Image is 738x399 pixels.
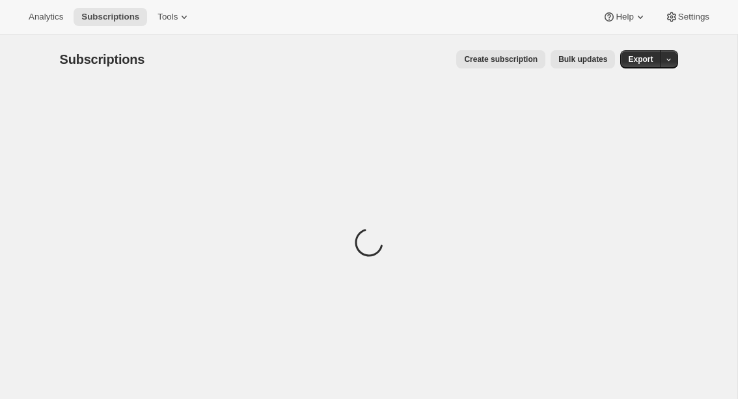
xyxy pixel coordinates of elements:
span: Tools [157,12,178,22]
span: Analytics [29,12,63,22]
button: Settings [657,8,717,26]
button: Analytics [21,8,71,26]
button: Bulk updates [551,50,615,68]
span: Subscriptions [81,12,139,22]
span: Subscriptions [60,52,145,66]
button: Export [620,50,661,68]
button: Tools [150,8,198,26]
span: Settings [678,12,709,22]
button: Create subscription [456,50,545,68]
button: Subscriptions [74,8,147,26]
span: Help [616,12,633,22]
span: Bulk updates [558,54,607,65]
button: Help [595,8,654,26]
span: Export [628,54,653,65]
span: Create subscription [464,54,538,65]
